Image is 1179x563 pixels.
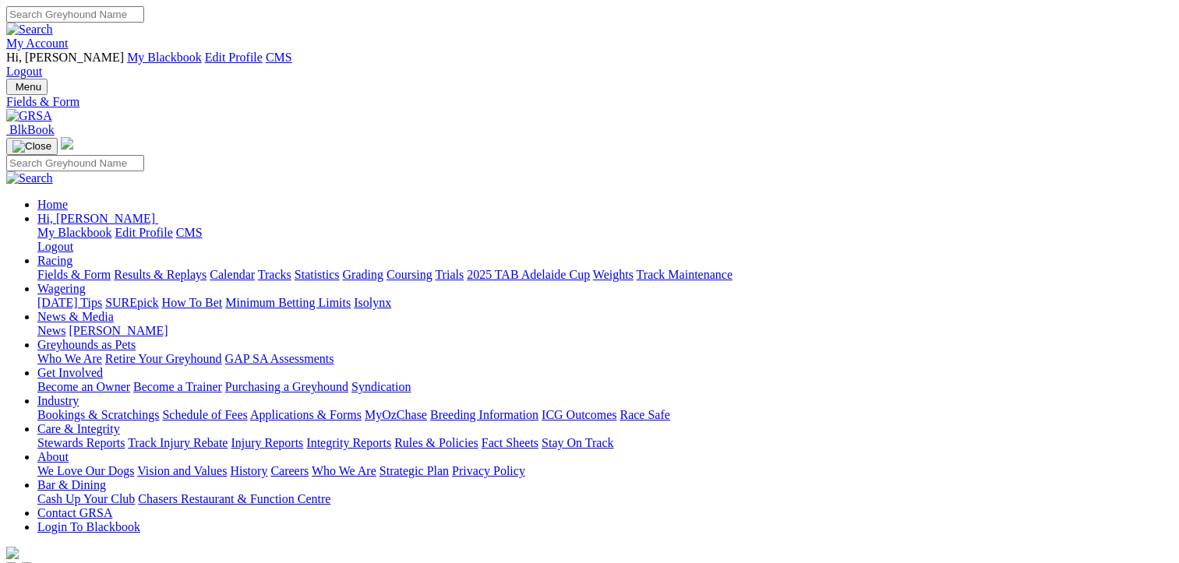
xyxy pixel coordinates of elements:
[115,226,173,239] a: Edit Profile
[162,296,223,309] a: How To Bet
[162,408,247,421] a: Schedule of Fees
[452,464,525,477] a: Privacy Policy
[37,394,79,407] a: Industry
[6,138,58,155] button: Toggle navigation
[37,338,136,351] a: Greyhounds as Pets
[37,226,112,239] a: My Blackbook
[467,268,590,281] a: 2025 TAB Adelaide Cup
[37,296,1173,310] div: Wagering
[250,408,362,421] a: Applications & Forms
[137,464,227,477] a: Vision and Values
[37,212,155,225] span: Hi, [PERSON_NAME]
[37,492,1173,506] div: Bar & Dining
[620,408,669,421] a: Race Safe
[270,464,309,477] a: Careers
[37,464,134,477] a: We Love Our Dogs
[6,547,19,559] img: logo-grsa-white.png
[128,436,228,449] a: Track Injury Rebate
[266,51,292,64] a: CMS
[225,380,348,393] a: Purchasing a Greyhound
[138,492,330,505] a: Chasers Restaurant & Function Centre
[37,268,1173,282] div: Racing
[6,171,53,185] img: Search
[230,464,267,477] a: History
[61,137,73,150] img: logo-grsa-white.png
[37,380,130,393] a: Become an Owner
[37,268,111,281] a: Fields & Form
[312,464,376,477] a: Who We Are
[6,123,55,136] a: BlkBook
[37,450,69,463] a: About
[105,352,222,365] a: Retire Your Greyhound
[430,408,538,421] a: Breeding Information
[482,436,538,449] a: Fact Sheets
[133,380,222,393] a: Become a Trainer
[205,51,263,64] a: Edit Profile
[6,37,69,50] a: My Account
[6,51,124,64] span: Hi, [PERSON_NAME]
[6,65,42,78] a: Logout
[16,81,41,93] span: Menu
[37,436,125,449] a: Stewards Reports
[37,492,135,505] a: Cash Up Your Club
[295,268,340,281] a: Statistics
[435,268,464,281] a: Trials
[37,352,102,365] a: Who We Are
[37,506,112,519] a: Contact GRSA
[542,408,616,421] a: ICG Outcomes
[354,296,391,309] a: Isolynx
[6,95,1173,109] a: Fields & Form
[37,324,65,337] a: News
[37,324,1173,338] div: News & Media
[37,366,103,379] a: Get Involved
[225,296,351,309] a: Minimum Betting Limits
[105,296,158,309] a: SUREpick
[637,268,732,281] a: Track Maintenance
[37,464,1173,478] div: About
[9,123,55,136] span: BlkBook
[37,226,1173,254] div: Hi, [PERSON_NAME]
[379,464,449,477] a: Strategic Plan
[6,109,52,123] img: GRSA
[176,226,203,239] a: CMS
[6,79,48,95] button: Toggle navigation
[37,240,73,253] a: Logout
[6,155,144,171] input: Search
[6,23,53,37] img: Search
[37,254,72,267] a: Racing
[6,6,144,23] input: Search
[343,268,383,281] a: Grading
[351,380,411,393] a: Syndication
[37,436,1173,450] div: Care & Integrity
[127,51,202,64] a: My Blackbook
[114,268,207,281] a: Results & Replays
[387,268,432,281] a: Coursing
[37,296,102,309] a: [DATE] Tips
[258,268,291,281] a: Tracks
[37,212,158,225] a: Hi, [PERSON_NAME]
[593,268,634,281] a: Weights
[6,51,1173,79] div: My Account
[37,478,106,491] a: Bar & Dining
[37,380,1173,394] div: Get Involved
[37,408,1173,422] div: Industry
[69,324,168,337] a: [PERSON_NAME]
[12,140,51,153] img: Close
[306,436,391,449] a: Integrity Reports
[37,520,140,533] a: Login To Blackbook
[210,268,255,281] a: Calendar
[394,436,478,449] a: Rules & Policies
[37,198,68,211] a: Home
[542,436,613,449] a: Stay On Track
[231,436,303,449] a: Injury Reports
[37,310,114,323] a: News & Media
[37,422,120,435] a: Care & Integrity
[225,352,334,365] a: GAP SA Assessments
[37,408,159,421] a: Bookings & Scratchings
[37,282,86,295] a: Wagering
[365,408,427,421] a: MyOzChase
[37,352,1173,366] div: Greyhounds as Pets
